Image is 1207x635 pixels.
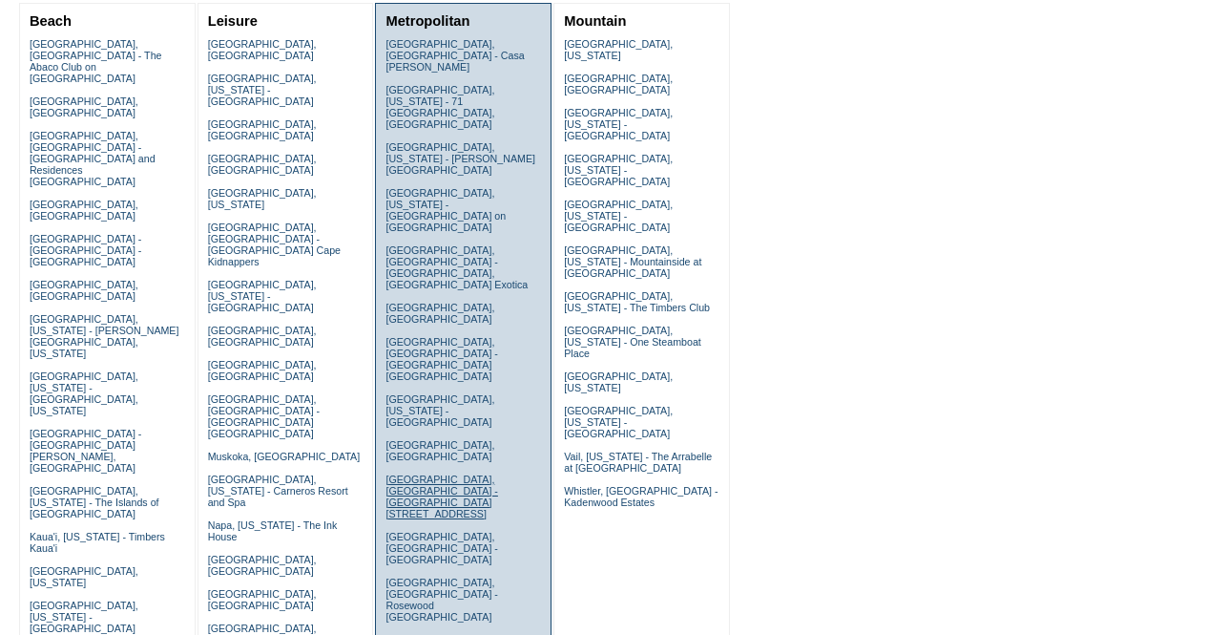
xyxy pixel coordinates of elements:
[385,13,469,29] a: Metropolitan
[208,519,338,542] a: Napa, [US_STATE] - The Ink House
[30,531,165,554] a: Kaua'i, [US_STATE] - Timbers Kaua'i
[30,279,138,302] a: [GEOGRAPHIC_DATA], [GEOGRAPHIC_DATA]
[385,531,497,565] a: [GEOGRAPHIC_DATA], [GEOGRAPHIC_DATA] - [GEOGRAPHIC_DATA]
[564,485,718,508] a: Whistler, [GEOGRAPHIC_DATA] - Kadenwood Estates
[385,244,528,290] a: [GEOGRAPHIC_DATA], [GEOGRAPHIC_DATA] - [GEOGRAPHIC_DATA], [GEOGRAPHIC_DATA] Exotica
[564,244,701,279] a: [GEOGRAPHIC_DATA], [US_STATE] - Mountainside at [GEOGRAPHIC_DATA]
[385,393,494,428] a: [GEOGRAPHIC_DATA], [US_STATE] - [GEOGRAPHIC_DATA]
[30,13,72,29] a: Beach
[385,577,497,623] a: [GEOGRAPHIC_DATA], [GEOGRAPHIC_DATA] - Rosewood [GEOGRAPHIC_DATA]
[564,199,673,233] a: [GEOGRAPHIC_DATA], [US_STATE] - [GEOGRAPHIC_DATA]
[208,325,317,348] a: [GEOGRAPHIC_DATA], [GEOGRAPHIC_DATA]
[208,474,348,508] a: [GEOGRAPHIC_DATA], [US_STATE] - Carneros Resort and Spa
[385,439,494,462] a: [GEOGRAPHIC_DATA], [GEOGRAPHIC_DATA]
[385,141,535,176] a: [GEOGRAPHIC_DATA], [US_STATE] - [PERSON_NAME][GEOGRAPHIC_DATA]
[30,485,159,519] a: [GEOGRAPHIC_DATA], [US_STATE] - The Islands of [GEOGRAPHIC_DATA]
[385,302,494,325] a: [GEOGRAPHIC_DATA], [GEOGRAPHIC_DATA]
[564,325,701,359] a: [GEOGRAPHIC_DATA], [US_STATE] - One Steamboat Place
[564,107,673,141] a: [GEOGRAPHIC_DATA], [US_STATE] - [GEOGRAPHIC_DATA]
[385,84,494,130] a: [GEOGRAPHIC_DATA], [US_STATE] - 71 [GEOGRAPHIC_DATA], [GEOGRAPHIC_DATA]
[208,222,341,267] a: [GEOGRAPHIC_DATA], [GEOGRAPHIC_DATA] - [GEOGRAPHIC_DATA] Cape Kidnappers
[208,73,317,107] a: [GEOGRAPHIC_DATA], [US_STATE] - [GEOGRAPHIC_DATA]
[208,187,317,210] a: [GEOGRAPHIC_DATA], [US_STATE]
[30,130,156,187] a: [GEOGRAPHIC_DATA], [GEOGRAPHIC_DATA] - [GEOGRAPHIC_DATA] and Residences [GEOGRAPHIC_DATA]
[30,428,141,474] a: [GEOGRAPHIC_DATA] - [GEOGRAPHIC_DATA][PERSON_NAME], [GEOGRAPHIC_DATA]
[564,405,673,439] a: [GEOGRAPHIC_DATA], [US_STATE] - [GEOGRAPHIC_DATA]
[30,233,141,267] a: [GEOGRAPHIC_DATA] - [GEOGRAPHIC_DATA] - [GEOGRAPHIC_DATA]
[208,153,317,176] a: [GEOGRAPHIC_DATA], [GEOGRAPHIC_DATA]
[564,370,673,393] a: [GEOGRAPHIC_DATA], [US_STATE]
[385,187,506,233] a: [GEOGRAPHIC_DATA], [US_STATE] - [GEOGRAPHIC_DATA] on [GEOGRAPHIC_DATA]
[564,38,673,61] a: [GEOGRAPHIC_DATA], [US_STATE]
[30,600,138,634] a: [GEOGRAPHIC_DATA], [US_STATE] - [GEOGRAPHIC_DATA]
[208,554,317,577] a: [GEOGRAPHIC_DATA], [GEOGRAPHIC_DATA]
[30,95,138,118] a: [GEOGRAPHIC_DATA], [GEOGRAPHIC_DATA]
[208,359,317,382] a: [GEOGRAPHIC_DATA], [GEOGRAPHIC_DATA]
[208,451,360,462] a: Muskoka, [GEOGRAPHIC_DATA]
[30,565,138,588] a: [GEOGRAPHIC_DATA], [US_STATE]
[564,153,673,187] a: [GEOGRAPHIC_DATA], [US_STATE] - [GEOGRAPHIC_DATA]
[30,199,138,222] a: [GEOGRAPHIC_DATA], [GEOGRAPHIC_DATA]
[385,474,497,519] a: [GEOGRAPHIC_DATA], [GEOGRAPHIC_DATA] - [GEOGRAPHIC_DATA][STREET_ADDRESS]
[385,336,497,382] a: [GEOGRAPHIC_DATA], [GEOGRAPHIC_DATA] - [GEOGRAPHIC_DATA] [GEOGRAPHIC_DATA]
[208,588,317,611] a: [GEOGRAPHIC_DATA], [GEOGRAPHIC_DATA]
[385,38,524,73] a: [GEOGRAPHIC_DATA], [GEOGRAPHIC_DATA] - Casa [PERSON_NAME]
[208,118,317,141] a: [GEOGRAPHIC_DATA], [GEOGRAPHIC_DATA]
[564,13,626,29] a: Mountain
[30,313,179,359] a: [GEOGRAPHIC_DATA], [US_STATE] - [PERSON_NAME][GEOGRAPHIC_DATA], [US_STATE]
[208,393,320,439] a: [GEOGRAPHIC_DATA], [GEOGRAPHIC_DATA] - [GEOGRAPHIC_DATA] [GEOGRAPHIC_DATA]
[564,451,712,474] a: Vail, [US_STATE] - The Arrabelle at [GEOGRAPHIC_DATA]
[564,73,673,95] a: [GEOGRAPHIC_DATA], [GEOGRAPHIC_DATA]
[30,38,162,84] a: [GEOGRAPHIC_DATA], [GEOGRAPHIC_DATA] - The Abaco Club on [GEOGRAPHIC_DATA]
[208,13,258,29] a: Leisure
[208,38,317,61] a: [GEOGRAPHIC_DATA], [GEOGRAPHIC_DATA]
[208,279,317,313] a: [GEOGRAPHIC_DATA], [US_STATE] - [GEOGRAPHIC_DATA]
[30,370,138,416] a: [GEOGRAPHIC_DATA], [US_STATE] - [GEOGRAPHIC_DATA], [US_STATE]
[564,290,710,313] a: [GEOGRAPHIC_DATA], [US_STATE] - The Timbers Club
